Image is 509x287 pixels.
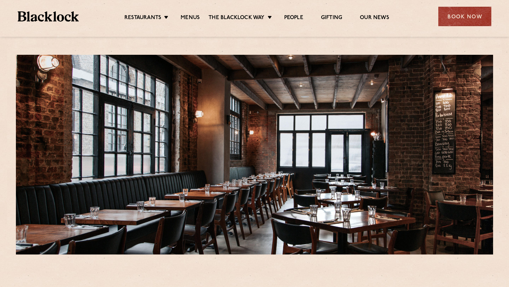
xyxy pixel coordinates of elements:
div: Book Now [438,7,491,26]
a: People [284,14,303,22]
a: Our News [360,14,389,22]
a: The Blacklock Way [209,14,264,22]
a: Restaurants [124,14,161,22]
img: BL_Textured_Logo-footer-cropped.svg [18,11,79,22]
a: Gifting [321,14,342,22]
a: Menus [181,14,200,22]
